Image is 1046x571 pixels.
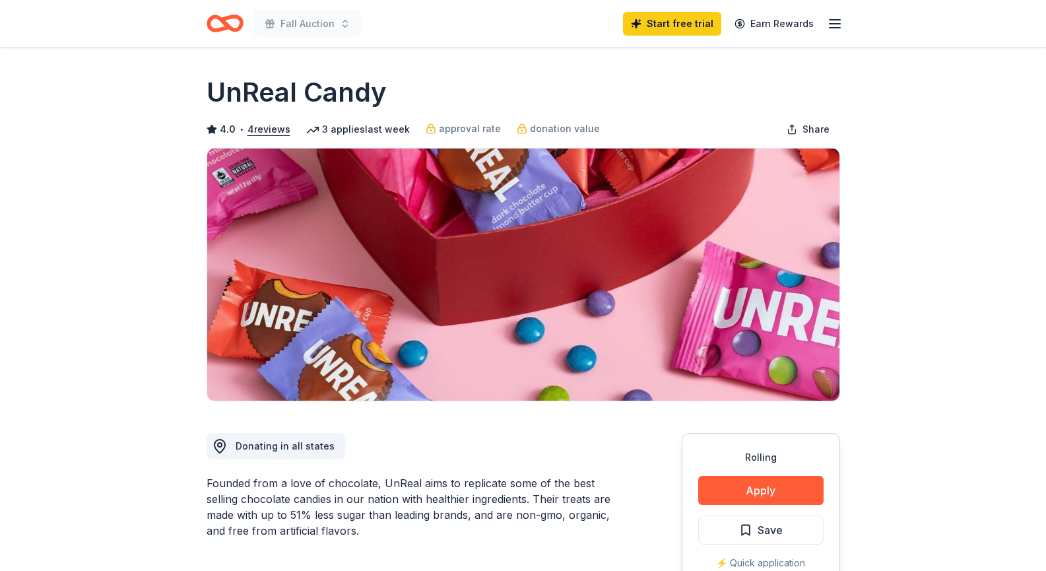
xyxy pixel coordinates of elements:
[280,16,335,32] span: Fall Auction
[207,149,839,401] img: Image for UnReal Candy
[254,11,361,37] button: Fall Auction
[239,124,244,135] span: •
[517,121,600,137] a: donation value
[698,516,824,545] button: Save
[530,121,600,137] span: donation value
[698,476,824,505] button: Apply
[306,121,410,137] div: 3 applies last week
[698,450,824,465] div: Rolling
[802,121,830,137] span: Share
[220,121,236,137] span: 4.0
[426,121,501,137] a: approval rate
[623,12,721,36] a: Start free trial
[207,475,618,539] div: Founded from a love of chocolate, UnReal aims to replicate some of the best selling chocolate can...
[698,555,824,571] div: ⚡️ Quick application
[207,8,244,39] a: Home
[776,116,840,143] button: Share
[207,74,387,111] h1: UnReal Candy
[758,521,783,539] span: Save
[727,12,822,36] a: Earn Rewards
[236,440,335,452] span: Donating in all states
[247,121,290,137] button: 4reviews
[439,121,501,137] span: approval rate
